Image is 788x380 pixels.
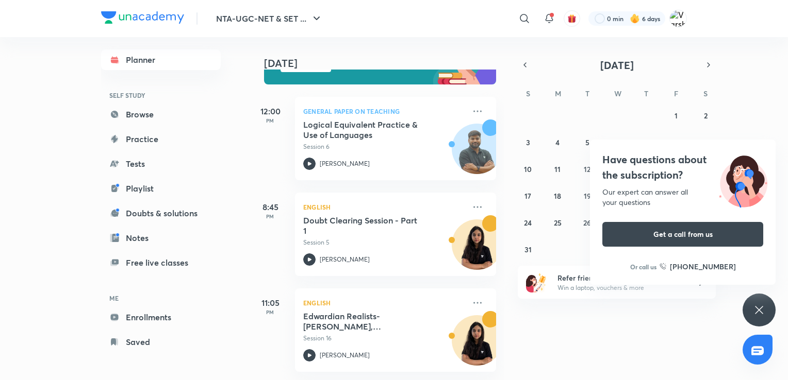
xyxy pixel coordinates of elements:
[668,134,684,150] button: August 8, 2025
[524,164,532,174] abbr: August 10, 2025
[101,203,221,223] a: Doubts & solutions
[615,137,619,147] abbr: August 6, 2025
[638,134,654,150] button: August 7, 2025
[674,89,678,98] abbr: Friday
[549,214,566,231] button: August 25, 2025
[602,152,763,183] h4: Have questions about the subscription?
[668,107,684,124] button: August 1, 2025
[303,238,465,247] p: Session 5
[526,137,530,147] abbr: August 3, 2025
[101,153,221,174] a: Tests
[452,321,502,370] img: Avatar
[303,297,465,309] p: English
[101,307,221,327] a: Enrollments
[670,261,736,272] h6: [PHONE_NUMBER]
[520,241,536,257] button: August 31, 2025
[645,137,648,147] abbr: August 7, 2025
[579,214,596,231] button: August 26, 2025
[101,11,184,24] img: Company Logo
[549,134,566,150] button: August 4, 2025
[609,134,625,150] button: August 6, 2025
[524,218,532,228] abbr: August 24, 2025
[704,111,708,120] abbr: August 2, 2025
[703,89,708,98] abbr: Saturday
[554,218,562,228] abbr: August 25, 2025
[101,11,184,26] a: Company Logo
[320,159,370,168] p: [PERSON_NAME]
[630,13,640,24] img: streak
[320,255,370,264] p: [PERSON_NAME]
[675,111,678,120] abbr: August 1, 2025
[101,178,221,199] a: Playlist
[250,201,291,213] h5: 8:45
[210,8,329,29] button: NTA-UGC-NET & SET ...
[520,161,536,177] button: August 10, 2025
[555,89,561,98] abbr: Monday
[452,129,502,179] img: Avatar
[557,272,684,283] h6: Refer friends
[101,332,221,352] a: Saved
[101,129,221,149] a: Practice
[555,137,560,147] abbr: August 4, 2025
[101,87,221,104] h6: SELF STUDY
[250,297,291,309] h5: 11:05
[674,137,678,147] abbr: August 8, 2025
[660,261,736,272] a: [PHONE_NUMBER]
[549,161,566,177] button: August 11, 2025
[303,201,465,213] p: English
[567,14,577,23] img: avatar
[532,58,701,72] button: [DATE]
[554,164,561,174] abbr: August 11, 2025
[600,58,634,72] span: [DATE]
[564,10,580,27] button: avatar
[579,161,596,177] button: August 12, 2025
[585,89,589,98] abbr: Tuesday
[250,213,291,219] p: PM
[320,351,370,360] p: [PERSON_NAME]
[101,289,221,307] h6: ME
[101,252,221,273] a: Free live classes
[101,228,221,248] a: Notes
[303,334,465,343] p: Session 16
[697,107,714,124] button: August 2, 2025
[526,89,530,98] abbr: Sunday
[303,105,465,117] p: General Paper on Teaching
[303,119,432,140] h5: Logical Equivalent Practice & Use of Languages
[524,245,532,254] abbr: August 31, 2025
[520,214,536,231] button: August 24, 2025
[264,57,506,70] h4: [DATE]
[644,89,648,98] abbr: Thursday
[250,117,291,124] p: PM
[711,152,776,208] img: ttu_illustration_new.svg
[630,262,656,271] p: Or call us
[579,134,596,150] button: August 5, 2025
[549,187,566,204] button: August 18, 2025
[614,89,621,98] abbr: Wednesday
[579,187,596,204] button: August 19, 2025
[669,10,687,27] img: Varsha V
[554,191,561,201] abbr: August 18, 2025
[303,215,432,236] h5: Doubt Clearing Session - Part 1
[584,191,591,201] abbr: August 19, 2025
[520,134,536,150] button: August 3, 2025
[703,137,708,147] abbr: August 9, 2025
[520,187,536,204] button: August 17, 2025
[697,134,714,150] button: August 9, 2025
[557,283,684,292] p: Win a laptop, vouchers & more
[452,225,502,274] img: Avatar
[583,218,591,228] abbr: August 26, 2025
[602,187,763,208] div: Our expert can answer all your questions
[303,142,465,151] p: Session 6
[602,222,763,247] button: Get a call from us
[250,105,291,117] h5: 12:00
[584,164,590,174] abbr: August 12, 2025
[526,272,547,292] img: referral
[524,191,531,201] abbr: August 17, 2025
[101,49,221,70] a: Planner
[585,137,589,147] abbr: August 5, 2025
[101,104,221,125] a: Browse
[250,309,291,315] p: PM
[303,311,432,332] h5: Edwardian Realists- Rudyard Kipling, Galsworthy, Arnold Bennett, HG Wells, Conrad, Forster, Ford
